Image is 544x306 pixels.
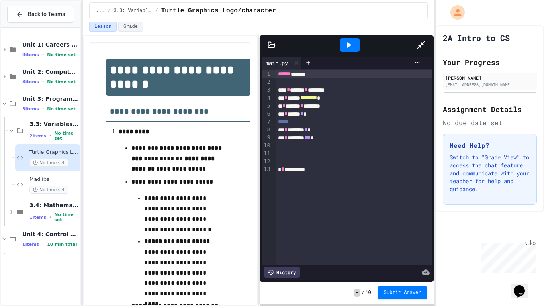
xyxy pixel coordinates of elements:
span: 3.3: Variables and Data Types [114,8,152,14]
span: No time set [54,131,79,141]
div: Chat with us now!Close [3,3,55,51]
p: Switch to "Grade View" to access the chat feature and communicate with your teacher for help and ... [450,153,530,193]
span: No time set [54,212,79,222]
div: 1 [262,70,272,78]
span: 3 items [22,106,39,112]
h3: Need Help? [450,141,530,150]
h2: Your Progress [443,57,537,68]
div: 10 [262,142,272,150]
div: 12 [262,158,272,166]
span: 10 [365,290,371,296]
div: 8 [262,126,272,134]
div: 5 [262,102,272,110]
span: / [155,8,158,14]
span: Madlibs [29,176,79,183]
span: 1 items [29,215,46,220]
span: Submit Answer [384,290,421,296]
span: 3.3: Variables and Data Types [29,120,79,127]
span: 3 items [22,79,39,84]
iframe: chat widget [478,239,536,273]
div: No due date set [443,118,537,127]
span: 1 items [22,242,39,247]
span: 3.4: Mathematical Operators [29,202,79,209]
span: Back to Teams [28,10,65,18]
div: 13 [262,165,272,173]
button: Back to Teams [7,6,74,23]
span: - [354,289,360,297]
span: No time set [47,79,76,84]
span: No time set [47,52,76,57]
div: main.py [262,57,302,69]
div: 11 [262,150,272,158]
div: 7 [262,118,272,126]
div: 6 [262,110,272,118]
div: History [264,267,300,278]
span: / [362,290,364,296]
span: No time set [29,186,68,194]
h2: Assignment Details [443,104,537,115]
span: • [42,241,44,247]
div: [EMAIL_ADDRESS][DOMAIN_NAME] [445,82,534,88]
span: • [49,214,51,220]
div: My Account [442,3,467,22]
div: 3 [262,86,272,94]
span: / [108,8,110,14]
button: Lesson [89,22,117,32]
button: Submit Answer [378,286,428,299]
span: Turtle Graphics Logo/character [29,149,79,156]
span: 9 items [22,52,39,57]
span: Unit 2: Computational Thinking & Problem-Solving [22,68,79,75]
div: 2 [262,78,272,86]
iframe: chat widget [511,274,536,298]
span: 2 items [29,133,46,139]
span: ... [96,8,105,14]
span: No time set [29,159,68,167]
span: Unit 4: Control Structures [22,231,79,238]
span: • [42,106,44,112]
span: • [49,133,51,139]
div: 9 [262,134,272,142]
h1: 2A Intro to CS [443,32,510,43]
div: [PERSON_NAME] [445,74,534,81]
span: • [42,51,44,58]
div: 4 [262,94,272,102]
div: main.py [262,59,292,67]
span: • [42,78,44,85]
span: Unit 1: Careers & Professionalism [22,41,79,48]
span: Unit 3: Programming Fundamentals [22,95,79,102]
span: Turtle Graphics Logo/character [161,6,276,16]
span: 10 min total [47,242,77,247]
span: No time set [47,106,76,112]
button: Grade [118,22,143,32]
